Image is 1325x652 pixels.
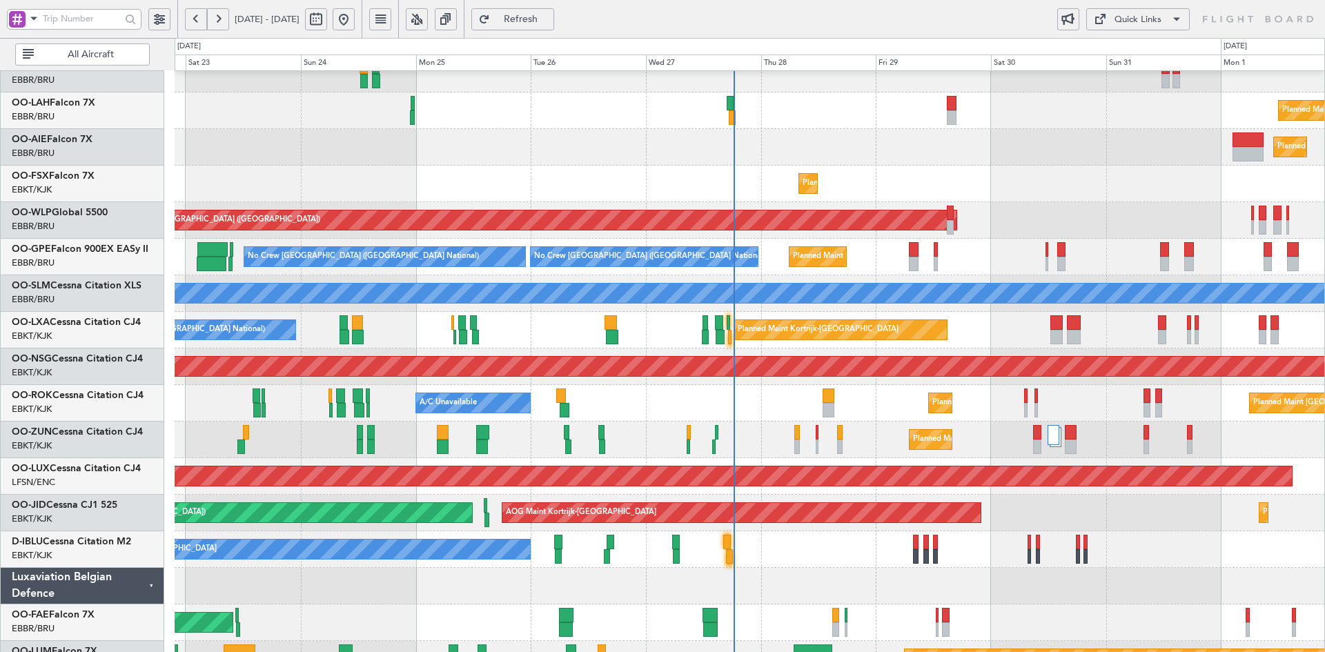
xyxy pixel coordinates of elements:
[420,393,477,413] div: A/C Unavailable
[43,8,121,29] input: Trip Number
[12,220,55,233] a: EBBR/BRU
[12,537,43,546] span: D-IBLU
[761,55,876,71] div: Thu 28
[12,464,141,473] a: OO-LUXCessna Citation CJ4
[12,147,55,159] a: EBBR/BRU
[12,366,52,379] a: EBKT/KJK
[12,549,52,562] a: EBKT/KJK
[12,208,52,217] span: OO-WLP
[534,246,765,267] div: No Crew [GEOGRAPHIC_DATA] ([GEOGRAPHIC_DATA] National)
[803,173,963,194] div: Planned Maint Kortrijk-[GEOGRAPHIC_DATA]
[12,171,95,181] a: OO-FSXFalcon 7X
[12,464,50,473] span: OO-LUX
[471,8,554,30] button: Refresh
[186,55,301,71] div: Sat 23
[12,135,92,144] a: OO-AIEFalcon 7X
[12,317,141,327] a: OO-LXACessna Citation CJ4
[235,13,300,26] span: [DATE] - [DATE]
[12,537,131,546] a: D-IBLUCessna Citation M2
[416,55,531,71] div: Mon 25
[12,354,143,364] a: OO-NSGCessna Citation CJ4
[1115,13,1161,27] div: Quick Links
[12,171,49,181] span: OO-FSX
[12,74,55,86] a: EBBR/BRU
[1224,41,1247,52] div: [DATE]
[12,293,55,306] a: EBBR/BRU
[991,55,1106,71] div: Sat 30
[177,41,201,52] div: [DATE]
[12,391,52,400] span: OO-ROK
[12,257,55,269] a: EBBR/BRU
[12,184,52,196] a: EBKT/KJK
[1106,55,1221,71] div: Sun 31
[506,502,656,523] div: AOG Maint Kortrijk-[GEOGRAPHIC_DATA]
[12,244,148,254] a: OO-GPEFalcon 900EX EASy II
[12,622,55,635] a: EBBR/BRU
[12,610,95,620] a: OO-FAEFalcon 7X
[12,244,51,254] span: OO-GPE
[15,43,150,66] button: All Aircraft
[531,55,646,71] div: Tue 26
[12,427,143,437] a: OO-ZUNCessna Citation CJ4
[1086,8,1190,30] button: Quick Links
[12,135,47,144] span: OO-AIE
[12,610,49,620] span: OO-FAE
[103,210,320,230] div: Planned Maint [GEOGRAPHIC_DATA] ([GEOGRAPHIC_DATA])
[12,98,95,108] a: OO-LAHFalcon 7X
[12,317,50,327] span: OO-LXA
[12,476,55,488] a: LFSN/ENC
[12,281,141,290] a: OO-SLMCessna Citation XLS
[248,246,479,267] div: No Crew [GEOGRAPHIC_DATA] ([GEOGRAPHIC_DATA] National)
[12,354,52,364] span: OO-NSG
[12,513,52,525] a: EBKT/KJK
[12,403,52,415] a: EBKT/KJK
[738,319,899,340] div: Planned Maint Kortrijk-[GEOGRAPHIC_DATA]
[12,98,50,108] span: OO-LAH
[12,208,108,217] a: OO-WLPGlobal 5500
[932,393,1093,413] div: Planned Maint Kortrijk-[GEOGRAPHIC_DATA]
[793,246,1043,267] div: Planned Maint [GEOGRAPHIC_DATA] ([GEOGRAPHIC_DATA] National)
[12,439,52,452] a: EBKT/KJK
[12,330,52,342] a: EBKT/KJK
[493,14,549,24] span: Refresh
[12,427,52,437] span: OO-ZUN
[913,429,1074,450] div: Planned Maint Kortrijk-[GEOGRAPHIC_DATA]
[12,391,144,400] a: OO-ROKCessna Citation CJ4
[12,281,50,290] span: OO-SLM
[12,500,117,510] a: OO-JIDCessna CJ1 525
[37,50,145,59] span: All Aircraft
[646,55,761,71] div: Wed 27
[12,500,46,510] span: OO-JID
[876,55,991,71] div: Fri 29
[12,110,55,123] a: EBBR/BRU
[301,55,416,71] div: Sun 24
